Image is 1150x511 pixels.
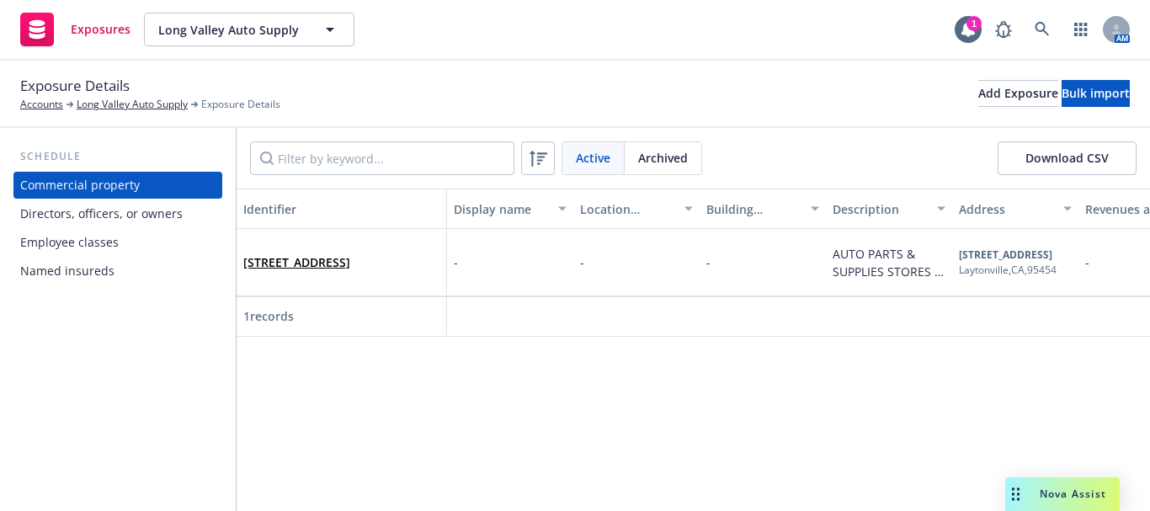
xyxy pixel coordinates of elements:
[959,248,1052,262] b: [STREET_ADDRESS]
[13,172,222,199] a: Commercial property
[959,263,1057,278] div: Laytonville , CA , 95454
[998,141,1137,175] button: Download CSV
[20,97,63,112] a: Accounts
[1025,13,1059,46] a: Search
[71,23,130,36] span: Exposures
[987,13,1020,46] a: Report a Bug
[20,258,114,285] div: Named insureds
[959,200,1053,218] div: Address
[1005,477,1120,511] button: Nova Assist
[952,189,1078,229] button: Address
[573,189,700,229] button: Location number
[833,200,927,218] div: Description
[706,200,801,218] div: Building number
[1005,477,1026,511] div: Drag to move
[1062,81,1130,106] div: Bulk import
[20,200,183,227] div: Directors, officers, or owners
[1062,80,1130,107] button: Bulk import
[243,200,439,218] div: Identifier
[243,253,350,271] span: [STREET_ADDRESS]
[706,254,711,270] span: -
[576,149,610,167] span: Active
[833,246,944,297] span: AUTO PARTS & SUPPLIES STORES - EXCL. SERVICE
[250,141,514,175] input: Filter by keyword...
[1064,13,1098,46] a: Switch app
[20,75,130,97] span: Exposure Details
[20,229,119,256] div: Employee classes
[580,254,584,270] span: -
[700,189,826,229] button: Building number
[243,308,294,324] span: 1 records
[77,97,188,112] a: Long Valley Auto Supply
[966,16,982,31] div: 1
[13,258,222,285] a: Named insureds
[638,149,688,167] span: Archived
[201,97,280,112] span: Exposure Details
[13,148,222,165] div: Schedule
[13,229,222,256] a: Employee classes
[243,254,350,270] a: [STREET_ADDRESS]
[454,200,548,218] div: Display name
[158,21,304,39] span: Long Valley Auto Supply
[20,172,140,199] div: Commercial property
[978,80,1058,107] button: Add Exposure
[447,189,573,229] button: Display name
[580,200,674,218] div: Location number
[1040,487,1106,501] span: Nova Assist
[144,13,354,46] button: Long Valley Auto Supply
[978,81,1058,106] div: Add Exposure
[826,189,952,229] button: Description
[13,6,137,53] a: Exposures
[1085,254,1089,270] span: -
[13,200,222,227] a: Directors, officers, or owners
[237,189,447,229] button: Identifier
[454,253,458,271] span: -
